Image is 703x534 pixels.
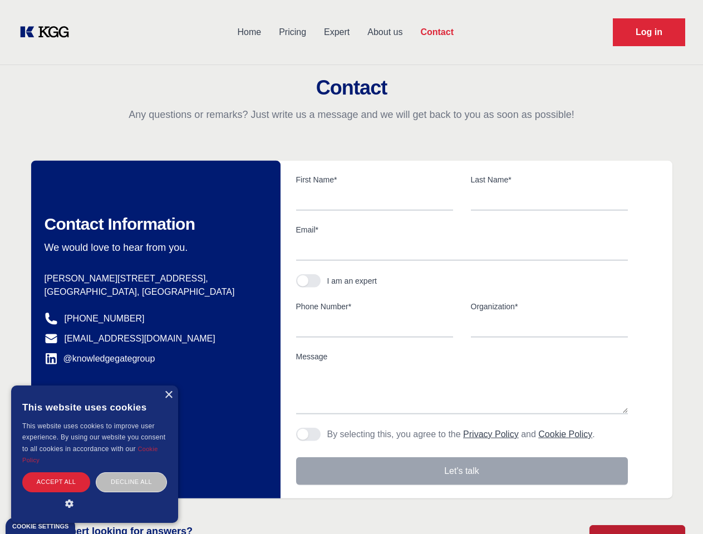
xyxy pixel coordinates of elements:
[647,481,703,534] iframe: Chat Widget
[13,108,690,121] p: Any questions or remarks? Just write us a message and we will get back to you as soon as possible!
[296,457,628,485] button: Let's talk
[45,214,263,234] h2: Contact Information
[296,174,453,185] label: First Name*
[463,429,519,439] a: Privacy Policy
[22,422,165,453] span: This website uses cookies to improve user experience. By using our website you consent to all coo...
[228,18,270,47] a: Home
[22,472,90,492] div: Accept all
[164,391,173,399] div: Close
[12,523,68,530] div: Cookie settings
[411,18,463,47] a: Contact
[45,285,263,299] p: [GEOGRAPHIC_DATA], [GEOGRAPHIC_DATA]
[613,18,685,46] a: Request Demo
[13,77,690,99] h2: Contact
[22,394,167,421] div: This website uses cookies
[296,224,628,235] label: Email*
[45,241,263,254] p: We would love to hear from you.
[471,301,628,312] label: Organization*
[315,18,358,47] a: Expert
[358,18,411,47] a: About us
[296,301,453,312] label: Phone Number*
[45,272,263,285] p: [PERSON_NAME][STREET_ADDRESS],
[270,18,315,47] a: Pricing
[327,275,377,286] div: I am an expert
[65,312,145,325] a: [PHONE_NUMBER]
[22,446,158,463] a: Cookie Policy
[471,174,628,185] label: Last Name*
[45,352,155,365] a: @knowledgegategroup
[65,332,215,345] a: [EMAIL_ADDRESS][DOMAIN_NAME]
[327,428,595,441] p: By selecting this, you agree to the and .
[296,351,628,362] label: Message
[96,472,167,492] div: Decline all
[18,23,78,41] a: KOL Knowledge Platform: Talk to Key External Experts (KEE)
[538,429,592,439] a: Cookie Policy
